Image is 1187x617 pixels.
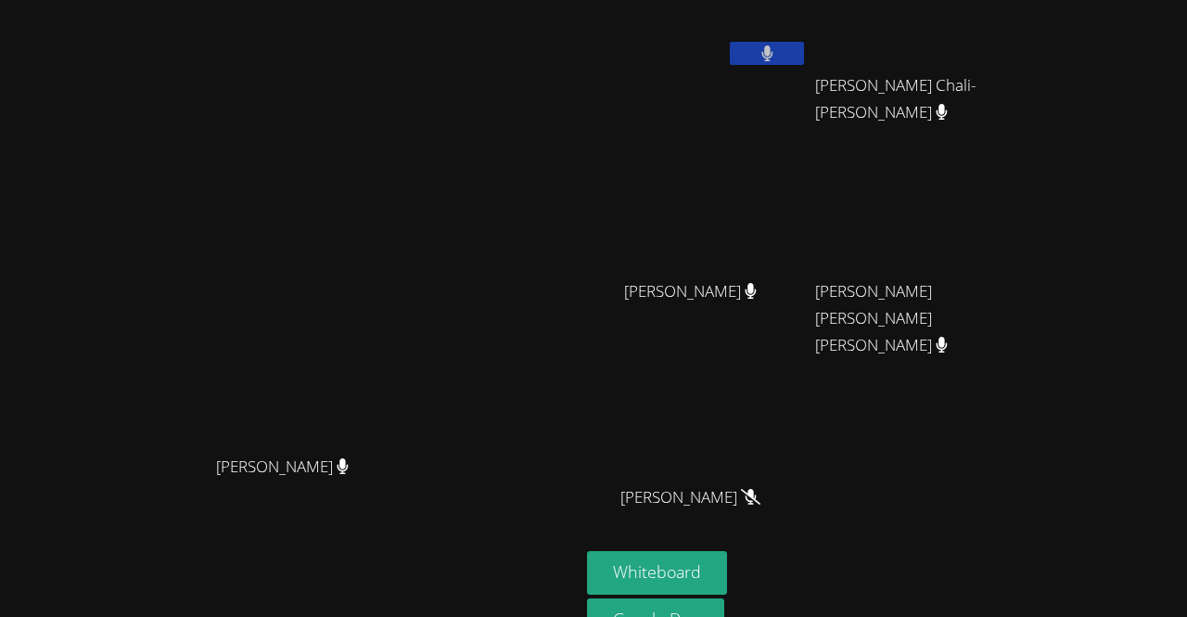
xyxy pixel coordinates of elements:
[587,551,727,595] button: Whiteboard
[815,278,1021,359] span: [PERSON_NAME] [PERSON_NAME] [PERSON_NAME]
[620,484,760,511] span: [PERSON_NAME]
[216,454,349,481] span: [PERSON_NAME]
[815,72,1021,126] span: [PERSON_NAME] Chali-[PERSON_NAME]
[624,278,757,305] span: [PERSON_NAME]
